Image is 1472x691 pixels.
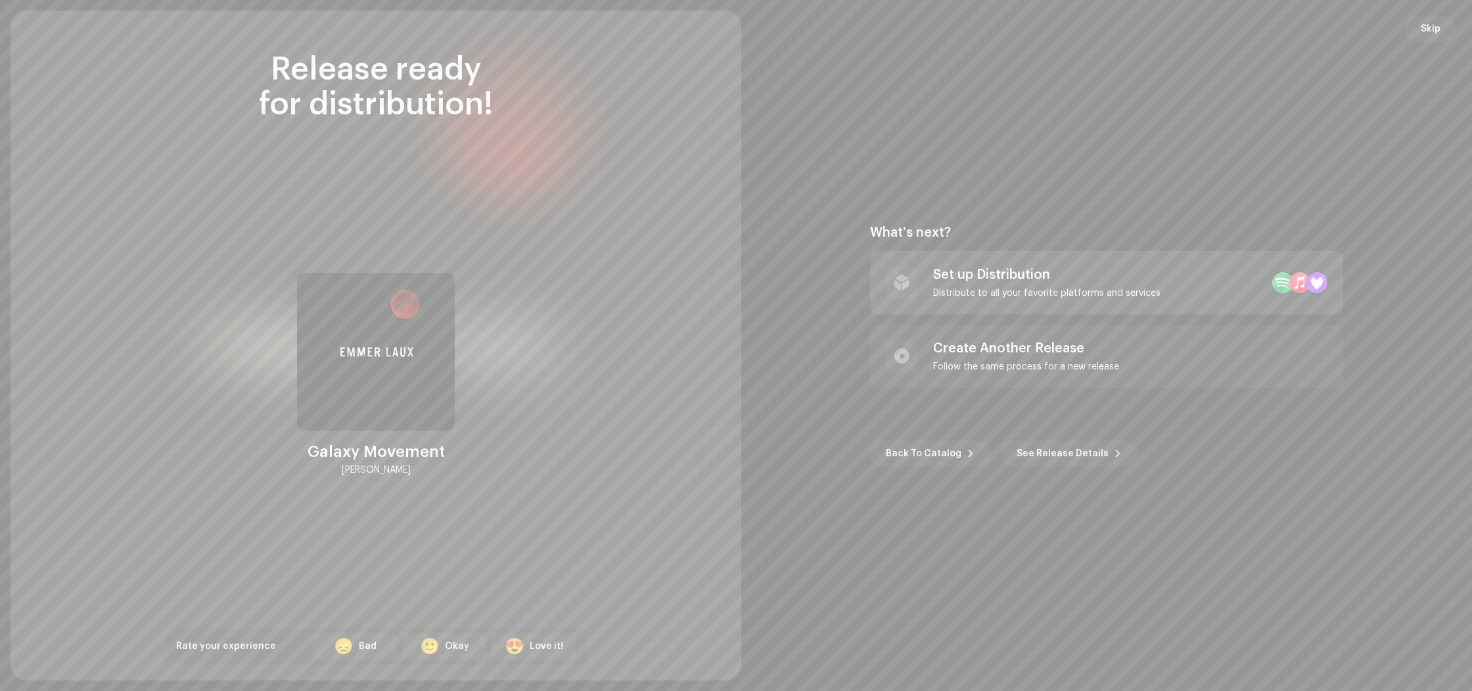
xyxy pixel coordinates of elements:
[166,53,586,122] div: Release ready for distribution!
[933,362,1119,372] div: Follow the same process for a new release
[886,441,961,467] span: Back To Catalog
[176,642,276,651] span: Rate your experience
[1017,441,1109,467] span: See Release Details
[933,267,1161,283] div: Set up Distribution
[530,640,563,654] div: Love it!
[870,225,1343,241] div: What's next?
[445,640,469,654] div: Okay
[1421,16,1440,42] span: Skip
[870,325,1343,388] re-a-post-create-item: Create Another Release
[505,638,524,654] div: 😍
[870,441,990,467] button: Back To Catalog
[334,638,354,654] div: 😞
[359,640,377,654] div: Bad
[933,288,1161,298] div: Distribute to all your favorite platforms and services
[870,251,1343,314] re-a-post-create-item: Set up Distribution
[1001,441,1138,467] button: See Release Details
[420,638,440,654] div: 🙂
[1405,16,1456,42] button: Skip
[297,273,455,431] img: 1c1c1d8b-ce64-4c4c-9c35-b041d8a1590e
[342,462,411,478] div: [PERSON_NAME]
[933,341,1119,356] div: Create Another Release
[308,441,445,462] div: Galaxy Movement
